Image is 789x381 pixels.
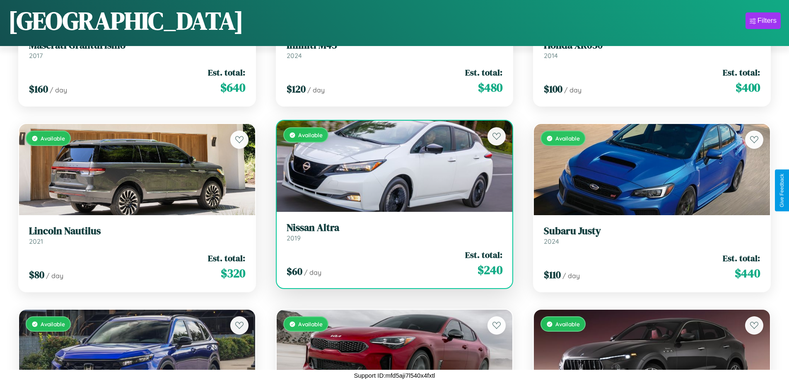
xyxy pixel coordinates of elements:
span: / day [307,86,325,94]
a: Honda XR6502014 [544,39,760,60]
span: $ 110 [544,268,561,282]
span: / day [562,272,580,280]
a: Infiniti M452024 [287,39,503,60]
a: Subaru Justy2024 [544,225,760,245]
span: $ 60 [287,265,302,278]
button: Filters [746,12,781,29]
span: 2021 [29,237,43,245]
span: 2019 [287,234,301,242]
span: $ 240 [478,262,502,278]
span: Available [298,131,323,138]
span: 2014 [544,51,558,60]
span: Est. total: [465,66,502,78]
span: / day [564,86,581,94]
span: $ 80 [29,268,44,282]
span: 2024 [287,51,302,60]
span: Est. total: [208,252,245,264]
span: $ 480 [478,79,502,96]
span: Est. total: [723,66,760,78]
span: Available [41,135,65,142]
span: Available [41,320,65,328]
a: Lincoln Nautilus2021 [29,225,245,245]
span: Est. total: [208,66,245,78]
div: Filters [758,17,777,25]
h3: Subaru Justy [544,225,760,237]
h3: Nissan Altra [287,222,503,234]
h1: [GEOGRAPHIC_DATA] [8,4,244,38]
span: / day [304,268,321,277]
h3: Lincoln Nautilus [29,225,245,237]
span: $ 100 [544,82,562,96]
span: $ 400 [736,79,760,96]
span: / day [50,86,67,94]
a: Maserati Granturismo2017 [29,39,245,60]
a: Nissan Altra2019 [287,222,503,242]
span: $ 320 [221,265,245,282]
span: Available [298,320,323,328]
p: Support ID: mfd5aji7l540x4fxtl [354,370,435,381]
div: Give Feedback [779,174,785,207]
span: $ 160 [29,82,48,96]
span: $ 640 [220,79,245,96]
span: Est. total: [723,252,760,264]
span: 2017 [29,51,43,60]
span: 2024 [544,237,559,245]
span: / day [46,272,63,280]
span: $ 440 [735,265,760,282]
span: $ 120 [287,82,306,96]
span: Est. total: [465,249,502,261]
span: Available [555,320,580,328]
span: Available [555,135,580,142]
